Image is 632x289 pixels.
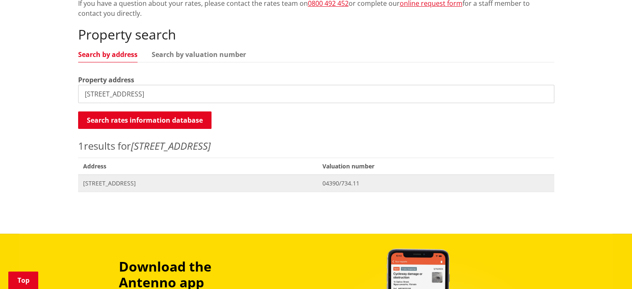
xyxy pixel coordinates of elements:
a: Search by valuation number [152,51,246,58]
input: e.g. Duke Street NGARUAWAHIA [78,85,554,103]
a: Top [8,272,38,289]
span: Address [78,158,318,175]
span: 1 [78,139,84,153]
span: 04390/734.11 [322,179,549,188]
iframe: Messenger Launcher [594,254,624,284]
a: Search by address [78,51,138,58]
a: [STREET_ADDRESS] 04390/734.11 [78,175,554,192]
em: [STREET_ADDRESS] [131,139,211,153]
span: [STREET_ADDRESS] [83,179,313,188]
h2: Property search [78,27,554,42]
label: Property address [78,75,134,85]
p: results for [78,138,554,153]
span: Valuation number [317,158,554,175]
button: Search rates information database [78,111,211,129]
